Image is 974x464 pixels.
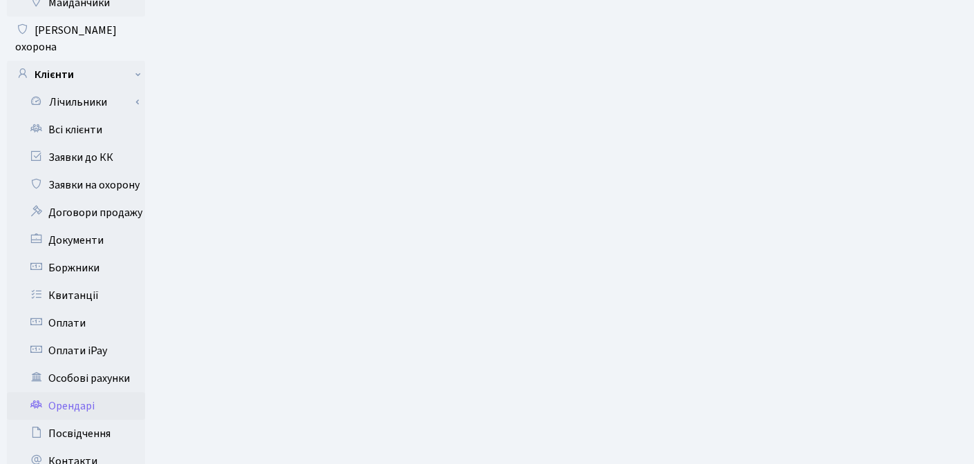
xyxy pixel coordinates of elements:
[7,61,145,88] a: Клієнти
[7,282,145,309] a: Квитанції
[7,171,145,199] a: Заявки на охорону
[7,254,145,282] a: Боржники
[7,199,145,226] a: Договори продажу
[16,88,145,116] a: Лічильники
[7,420,145,447] a: Посвідчення
[7,309,145,337] a: Оплати
[7,337,145,365] a: Оплати iPay
[7,365,145,392] a: Особові рахунки
[7,226,145,254] a: Документи
[7,116,145,144] a: Всі клієнти
[7,17,145,61] a: [PERSON_NAME] охорона
[7,392,145,420] a: Орендарі
[7,144,145,171] a: Заявки до КК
